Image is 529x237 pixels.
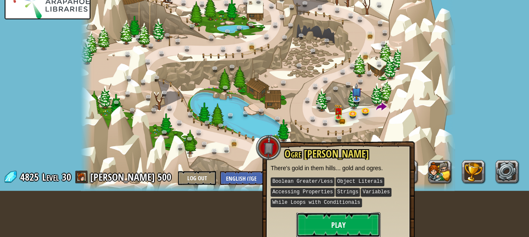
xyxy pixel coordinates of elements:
kbd: Object Literals [335,177,384,186]
img: level-banner-unstarted-subscriber.png [351,83,361,100]
button: Log Out [178,171,216,185]
kbd: Accessing Properties [271,188,335,197]
p: There's gold in them hills... gold and ogres. [271,164,406,172]
span: Level [42,170,59,184]
kbd: Strings [335,188,360,197]
kbd: Boolean Greater/Less [271,177,335,186]
span: 30 [62,170,71,184]
kbd: Variables [361,188,391,197]
img: level-banner-unlock.png [334,104,343,118]
img: portrait.png [336,110,341,113]
span: 4825 [20,170,41,184]
kbd: While Loops with Conditionals [271,198,362,207]
a: [PERSON_NAME] 500 [90,170,174,184]
span: Ogre [PERSON_NAME] [284,147,369,161]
